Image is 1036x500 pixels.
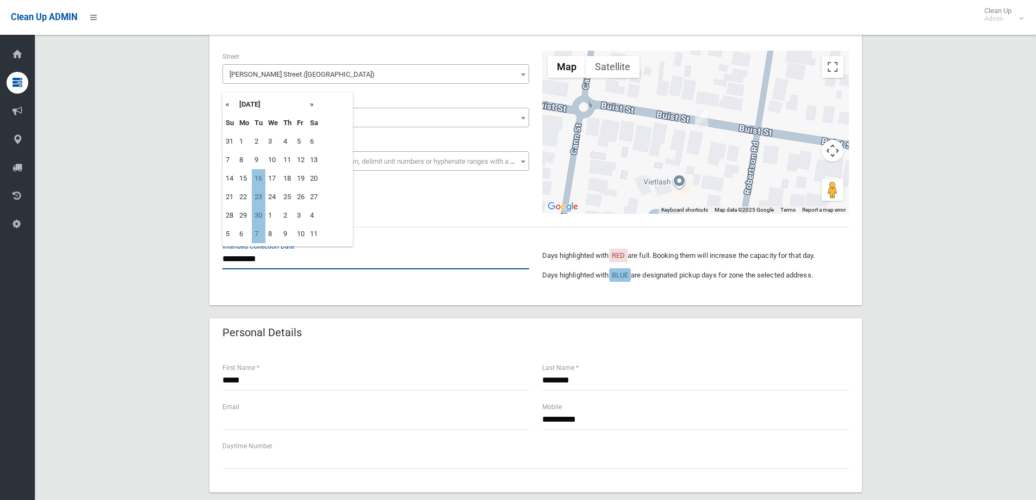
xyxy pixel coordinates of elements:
span: Map data ©2025 Google [715,207,774,213]
a: Open this area in Google Maps (opens a new window) [545,200,581,214]
td: 29 [237,206,252,225]
span: RED [612,251,625,260]
td: 6 [307,132,321,151]
td: 26 [294,188,307,206]
th: « [223,95,237,114]
td: 24 [265,188,281,206]
span: Buist Street (BASS HILL 2197) [225,67,526,82]
th: Mo [237,114,252,132]
td: 2 [281,206,294,225]
td: 15 [237,169,252,188]
a: Report a map error [802,207,846,213]
td: 3 [294,206,307,225]
td: 31 [223,132,237,151]
td: 20 [307,169,321,188]
span: Clean Up ADMIN [11,12,77,22]
td: 6 [237,225,252,243]
th: Sa [307,114,321,132]
td: 12 [294,151,307,169]
td: 30 [252,206,265,225]
td: 3 [265,132,281,151]
th: We [265,114,281,132]
button: Drag Pegman onto the map to open Street View [822,179,843,201]
td: 23 [252,188,265,206]
span: Select the unit number from the dropdown, delimit unit numbers or hyphenate ranges with a comma [229,157,533,165]
td: 14 [223,169,237,188]
button: Show satellite imagery [586,56,640,78]
th: » [307,95,321,114]
td: 1 [237,132,252,151]
td: 5 [294,132,307,151]
td: 7 [223,151,237,169]
td: 7 [252,225,265,243]
td: 4 [307,206,321,225]
td: 10 [294,225,307,243]
td: 8 [237,151,252,169]
p: Days highlighted with are designated pickup days for zone the selected address. [542,269,849,282]
th: Fr [294,114,307,132]
td: 10 [265,151,281,169]
span: Buist Street (BASS HILL 2197) [222,64,529,84]
td: 28 [223,206,237,225]
img: Google [545,200,581,214]
td: 1 [265,206,281,225]
td: 2 [252,132,265,151]
td: 11 [307,225,321,243]
p: Days highlighted with are full. Booking them will increase the capacity for that day. [542,249,849,262]
td: 8 [265,225,281,243]
td: 25 [281,188,294,206]
td: 5 [223,225,237,243]
div: 27 Buist Street, BASS HILL NSW 2197 [695,110,708,128]
td: 9 [281,225,294,243]
th: Tu [252,114,265,132]
td: 22 [237,188,252,206]
a: Terms (opens in new tab) [780,207,796,213]
td: 27 [307,188,321,206]
th: Th [281,114,294,132]
span: BLUE [612,271,628,279]
td: 13 [307,151,321,169]
span: Clean Up [979,7,1022,23]
span: 27 [222,108,529,127]
th: [DATE] [237,95,307,114]
button: Show street map [548,56,586,78]
small: Admin [984,15,1012,23]
td: 19 [294,169,307,188]
td: 17 [265,169,281,188]
td: 18 [281,169,294,188]
th: Su [223,114,237,132]
button: Keyboard shortcuts [661,206,708,214]
button: Toggle fullscreen view [822,56,843,78]
td: 16 [252,169,265,188]
td: 4 [281,132,294,151]
td: 9 [252,151,265,169]
span: 27 [225,110,526,126]
button: Map camera controls [822,140,843,162]
header: Personal Details [209,322,315,343]
td: 11 [281,151,294,169]
td: 21 [223,188,237,206]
